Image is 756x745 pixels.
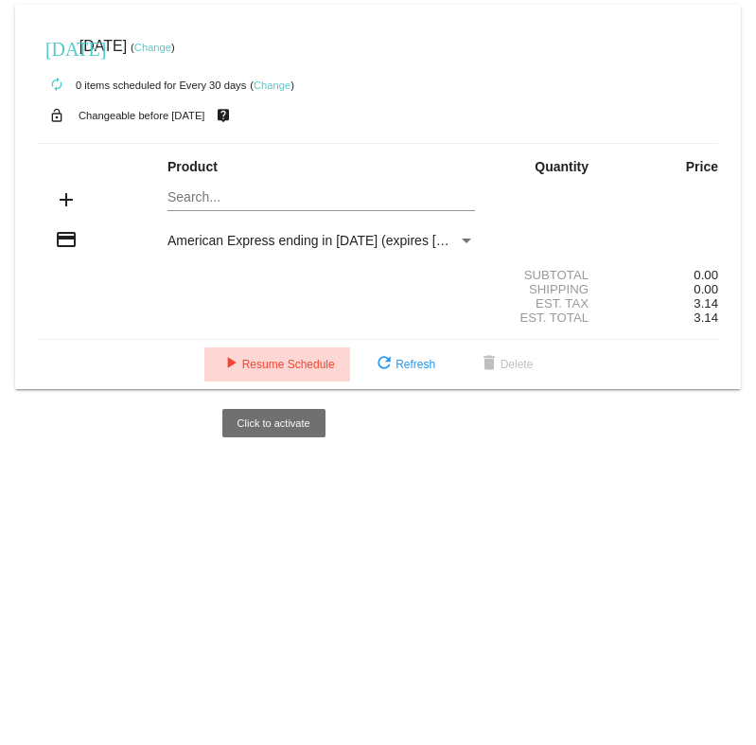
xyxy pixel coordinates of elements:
[167,233,475,248] mat-select: Payment Method
[358,347,450,381] button: Refresh
[605,268,718,282] div: 0.00
[220,358,335,371] span: Resume Schedule
[250,80,294,91] small: ( )
[55,228,78,251] mat-icon: credit_card
[694,310,718,325] span: 3.14
[167,233,579,248] span: American Express ending in [DATE] (expires [CREDIT_CARD_DATA])
[134,42,171,53] a: Change
[373,353,396,376] mat-icon: refresh
[254,80,290,91] a: Change
[491,296,605,310] div: Est. Tax
[212,103,235,128] mat-icon: live_help
[167,159,218,174] strong: Product
[491,268,605,282] div: Subtotal
[131,42,175,53] small: ( )
[373,358,435,371] span: Refresh
[478,353,501,376] mat-icon: delete
[686,159,718,174] strong: Price
[204,347,350,381] button: Resume Schedule
[220,353,242,376] mat-icon: play_arrow
[694,282,718,296] span: 0.00
[463,347,549,381] button: Delete
[167,190,475,205] input: Search...
[491,282,605,296] div: Shipping
[491,310,605,325] div: Est. Total
[478,358,534,371] span: Delete
[45,36,68,59] mat-icon: [DATE]
[694,296,718,310] span: 3.14
[535,159,589,174] strong: Quantity
[45,103,68,128] mat-icon: lock_open
[79,110,205,121] small: Changeable before [DATE]
[45,74,68,97] mat-icon: autorenew
[38,80,246,91] small: 0 items scheduled for Every 30 days
[55,188,78,211] mat-icon: add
